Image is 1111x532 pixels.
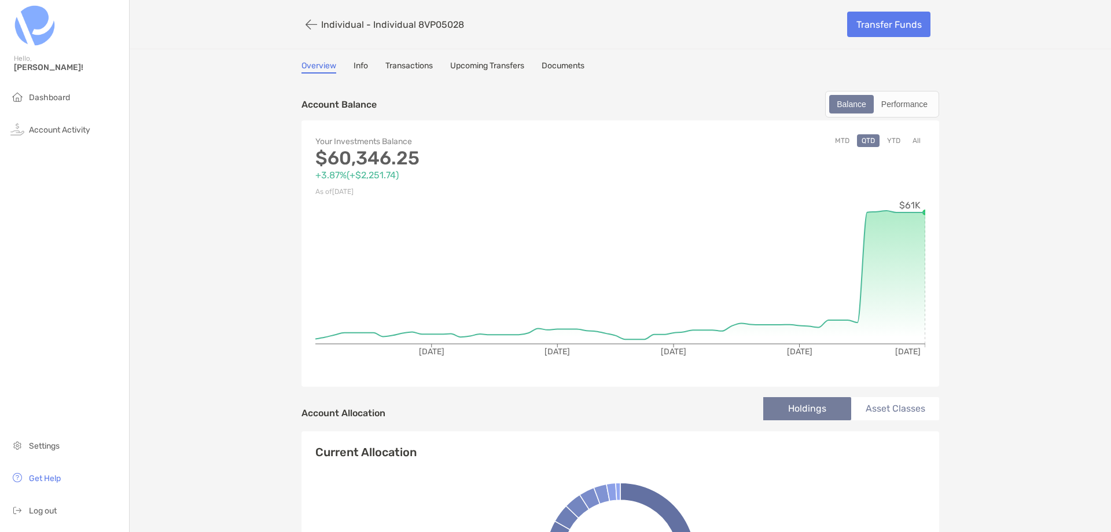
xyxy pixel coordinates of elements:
span: Dashboard [29,93,70,102]
img: settings icon [10,438,24,452]
img: Zoe Logo [14,5,56,46]
h4: Account Allocation [301,408,385,419]
tspan: [DATE] [787,347,812,357]
span: Get Help [29,474,61,483]
img: household icon [10,90,24,104]
span: Settings [29,441,60,451]
span: [PERSON_NAME]! [14,63,122,72]
div: segmented control [825,91,939,118]
button: MTD [830,134,854,147]
p: +3.87% ( +$2,251.74 ) [315,168,620,182]
a: Documents [542,61,584,74]
a: Upcoming Transfers [450,61,524,74]
tspan: $61K [899,200,921,211]
div: Performance [875,96,934,112]
tspan: [DATE] [661,347,686,357]
span: Log out [29,506,57,516]
p: Account Balance [301,97,377,112]
p: As of [DATE] [315,185,620,199]
img: logout icon [10,503,24,517]
a: Info [354,61,368,74]
img: activity icon [10,122,24,136]
h4: Current Allocation [315,445,417,459]
tspan: [DATE] [545,347,570,357]
button: YTD [882,134,905,147]
tspan: [DATE] [895,347,921,357]
tspan: [DATE] [419,347,444,357]
li: Holdings [763,397,851,420]
p: Individual - Individual 8VP05028 [321,19,464,30]
img: get-help icon [10,471,24,485]
button: QTD [857,134,880,147]
p: $60,346.25 [315,151,620,166]
button: All [908,134,925,147]
a: Transactions [385,61,433,74]
p: Your Investments Balance [315,134,620,149]
div: Balance [830,96,873,112]
li: Asset Classes [851,397,939,420]
a: Transfer Funds [847,12,930,37]
span: Account Activity [29,125,90,135]
a: Overview [301,61,336,74]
